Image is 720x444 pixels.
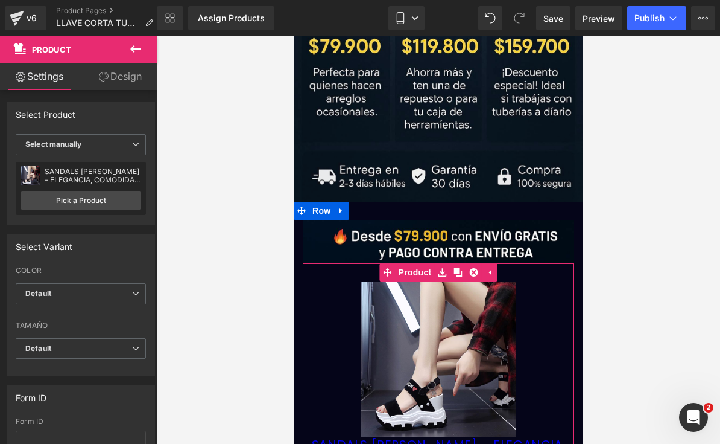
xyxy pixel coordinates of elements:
div: SANDALS [PERSON_NAME] – ELEGANCIA, COMODIDAD Y ESTILO EN CADA PASO 🌺✨ [45,167,141,184]
span: 2 [704,403,713,413]
span: Product [102,227,141,245]
a: New Library [157,6,183,30]
a: Expand / Collapse [188,227,204,245]
div: Assign Products [198,13,265,23]
a: Preview [575,6,622,30]
a: Expand / Collapse [40,166,55,184]
a: Save module [141,227,157,245]
a: Product Pages [56,6,163,16]
span: Save [543,12,563,25]
div: Form ID [16,386,46,403]
a: Design [81,63,159,90]
b: Select manually [25,140,81,149]
a: Clone Module [157,227,172,245]
button: More [691,6,715,30]
b: Default [25,344,51,353]
span: Product [32,45,71,54]
div: Select Variant [16,235,73,252]
a: v6 [5,6,46,30]
div: Select Product [16,103,76,120]
label: TAMAÑO [16,321,146,333]
span: Row [16,166,40,184]
a: Pick a Product [21,191,141,210]
a: Delete Module [172,227,188,245]
button: Redo [507,6,531,30]
span: Preview [583,12,615,25]
label: COLOR [16,266,146,278]
b: Default [25,289,51,298]
div: v6 [24,10,39,26]
span: LLAVE CORTA TUBOS [56,18,140,28]
div: Form ID [16,417,146,426]
span: Publish [634,13,665,23]
img: SANDALS VALERIA – ELEGANCIA, COMODIDAD Y ESTILO EN CADA PASO 🌺✨ [67,245,223,401]
button: Undo [478,6,502,30]
iframe: Intercom live chat [679,403,708,432]
button: Publish [627,6,686,30]
img: pImage [21,166,40,185]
